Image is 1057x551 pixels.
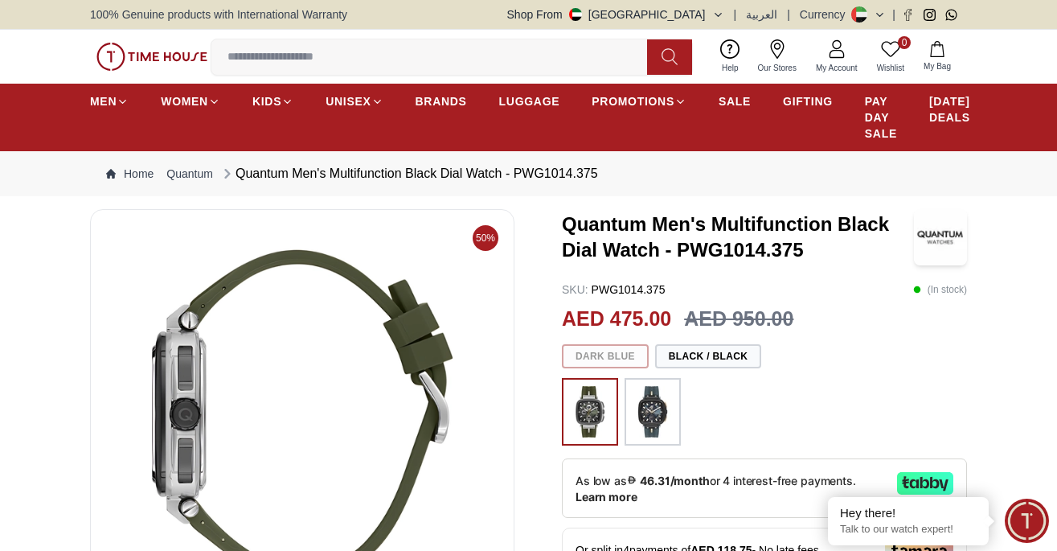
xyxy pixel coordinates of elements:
[871,62,911,74] span: Wishlist
[416,93,467,109] span: BRANDS
[752,62,803,74] span: Our Stores
[684,304,793,335] h3: AED 950.00
[892,6,895,23] span: |
[655,344,761,368] button: Black / Black
[252,93,281,109] span: KIDS
[592,87,686,116] a: PROMOTIONS
[90,87,129,116] a: MEN
[499,93,560,109] span: LUGGAGE
[787,6,790,23] span: |
[416,87,467,116] a: BRANDS
[473,225,498,251] span: 50%
[90,6,347,23] span: 100% Genuine products with International Warranty
[719,87,751,116] a: SALE
[719,93,751,109] span: SALE
[326,87,383,116] a: UNISEX
[800,6,852,23] div: Currency
[840,505,977,521] div: Hey there!
[902,9,914,21] a: Facebook
[748,36,806,77] a: Our Stores
[106,166,154,182] a: Home
[161,87,220,116] a: WOMEN
[562,304,671,335] h2: AED 475.00
[166,166,213,182] a: Quantum
[219,164,598,183] div: Quantum Men's Multifunction Black Dial Watch - PWG1014.375
[1005,499,1049,543] div: Chat Widget
[499,87,560,116] a: LUGGAGE
[924,9,936,21] a: Instagram
[569,8,582,21] img: United Arab Emirates
[734,6,737,23] span: |
[592,93,674,109] span: PROMOTIONS
[840,523,977,537] p: Talk to our watch expert!
[783,87,833,116] a: GIFTING
[507,6,724,23] button: Shop From[GEOGRAPHIC_DATA]
[913,282,967,298] p: ( In stock )
[783,93,833,109] span: GIFTING
[929,87,970,132] a: [DATE] DEALS
[945,9,957,21] a: Whatsapp
[90,151,967,196] nav: Breadcrumb
[161,93,208,109] span: WOMEN
[570,386,610,438] img: ...
[562,283,588,296] span: SKU :
[865,93,897,142] span: PAY DAY SALE
[914,209,967,265] img: Quantum Men's Multifunction Black Dial Watch - PWG1014.375
[898,36,911,49] span: 0
[914,38,961,76] button: My Bag
[809,62,864,74] span: My Account
[746,6,777,23] button: العربية
[562,212,914,263] h3: Quantum Men's Multifunction Black Dial Watch - PWG1014.375
[90,93,117,109] span: MEN
[715,62,745,74] span: Help
[562,282,665,298] p: PWG1014.375
[326,93,371,109] span: UNISEX
[252,87,293,116] a: KIDS
[712,36,748,77] a: Help
[867,36,914,77] a: 0Wishlist
[929,93,970,125] span: [DATE] DEALS
[633,386,673,438] img: ...
[96,43,207,71] img: ...
[865,87,897,148] a: PAY DAY SALE
[917,60,957,72] span: My Bag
